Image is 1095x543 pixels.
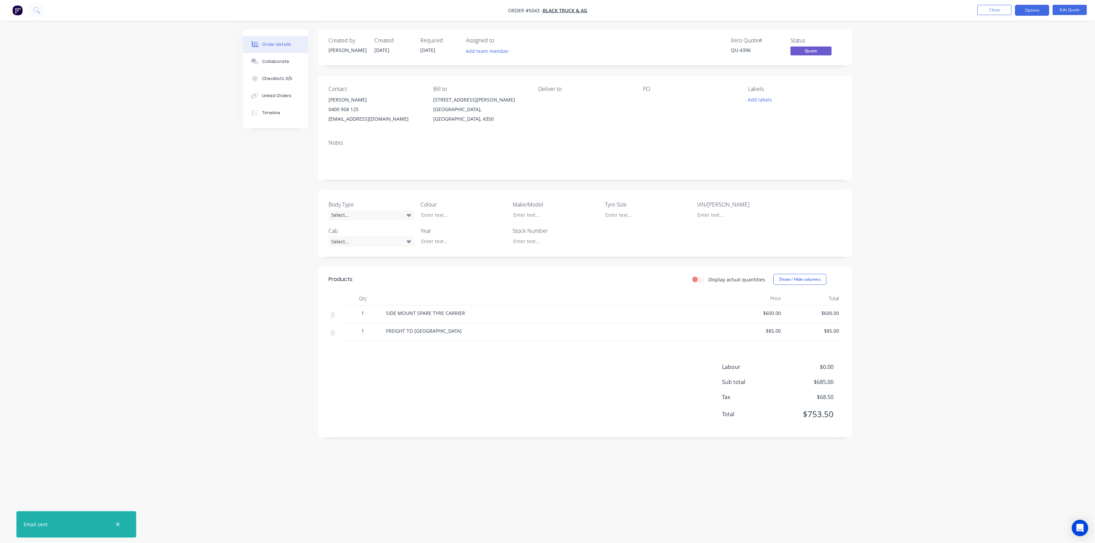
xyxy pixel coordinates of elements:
[421,227,506,235] label: Year
[386,328,462,334] span: FREIGHT TO [GEOGRAPHIC_DATA]
[433,86,527,92] div: Bill to
[243,36,308,53] button: Order details
[262,110,280,116] div: Timeline
[243,87,308,104] button: Linked Orders
[543,7,587,14] a: BLACK TRUCK & AG
[328,47,366,54] div: [PERSON_NAME]
[328,227,414,235] label: Cab
[466,37,534,44] div: Assigned to
[731,37,782,44] div: Xero Quote #
[722,393,783,401] span: Tax
[643,86,737,92] div: PO
[1015,5,1049,16] button: Options
[328,236,414,247] div: Select...
[513,227,598,235] label: Stock Number
[361,309,364,317] span: 1
[786,309,839,317] span: $600.00
[374,47,389,53] span: [DATE]
[784,292,842,305] div: Total
[783,408,834,420] span: $753.50
[783,363,834,371] span: $0.00
[538,86,632,92] div: Deliver to
[24,521,48,528] div: Email sent
[1072,520,1088,536] div: Open Intercom Messenger
[786,327,839,334] span: $85.00
[605,200,691,209] label: Tyre Size
[722,410,783,418] span: Total
[262,41,291,48] div: Order details
[708,276,765,283] label: Display actual quantities
[744,95,775,104] button: Add labels
[328,95,422,124] div: [PERSON_NAME]0400 958 125[EMAIL_ADDRESS][DOMAIN_NAME]
[977,5,1012,15] button: Close
[328,95,422,105] div: [PERSON_NAME]
[243,104,308,121] button: Timeline
[328,140,842,146] div: Notes
[466,47,513,56] button: Add team member
[328,114,422,124] div: [EMAIL_ADDRESS][DOMAIN_NAME]
[731,47,782,54] div: QU-4396
[783,393,834,401] span: $68.50
[725,292,784,305] div: Price
[783,378,834,386] span: $685.00
[243,70,308,87] button: Checklists 0/0
[361,327,364,334] span: 1
[328,37,366,44] div: Created by
[433,105,527,124] div: [GEOGRAPHIC_DATA], [GEOGRAPHIC_DATA], 4350
[328,210,414,220] div: Select...
[697,200,783,209] label: VIN/[PERSON_NAME]
[722,363,783,371] span: Labour
[1053,5,1087,15] button: Edit Quote
[12,5,23,15] img: Factory
[433,95,527,124] div: [STREET_ADDRESS][PERSON_NAME][GEOGRAPHIC_DATA], [GEOGRAPHIC_DATA], 4350
[462,47,513,56] button: Add team member
[262,76,292,82] div: Checklists 0/0
[374,37,412,44] div: Created
[262,93,292,99] div: Linked Orders
[420,37,458,44] div: Required
[790,47,832,55] span: Quote
[262,58,289,65] div: Collaborate
[243,53,308,70] button: Collaborate
[420,47,435,53] span: [DATE]
[342,292,383,305] div: Qty
[790,47,832,57] button: Quote
[773,274,826,285] button: Show / Hide columns
[508,7,543,14] span: Order #5043 -
[386,310,465,316] span: SIDE MOUNT SPARE TYRE CARRIER
[328,275,352,283] div: Products
[421,200,506,209] label: Colour
[328,105,422,114] div: 0400 958 125
[790,37,842,44] div: Status
[328,86,422,92] div: Contact
[748,86,842,92] div: Labels
[328,200,414,209] label: Body Type
[728,309,781,317] span: $600.00
[728,327,781,334] span: $85.00
[722,378,783,386] span: Sub total
[513,200,598,209] label: Make/Model
[433,95,527,105] div: [STREET_ADDRESS][PERSON_NAME]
